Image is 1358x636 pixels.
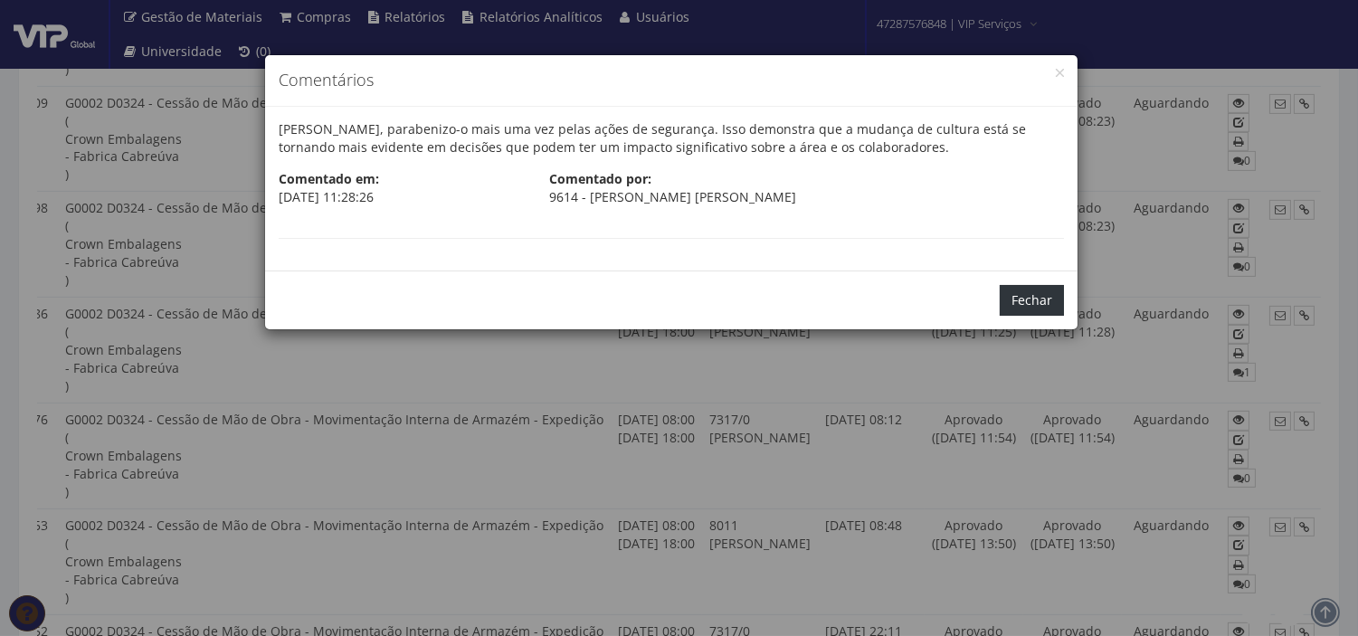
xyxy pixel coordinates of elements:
div: [DATE] 11:28:26 [265,170,536,206]
h4: Comentários [279,69,1064,92]
div: [PERSON_NAME], parabenizo-o mais uma vez pelas ações de segurança. Isso demonstra que a mudança d... [265,120,1078,157]
button: Fechar [1000,285,1064,316]
strong: Comentado por: [549,170,651,187]
div: 9614 - [PERSON_NAME] [PERSON_NAME] [536,170,1078,206]
strong: Comentado em: [279,170,379,187]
